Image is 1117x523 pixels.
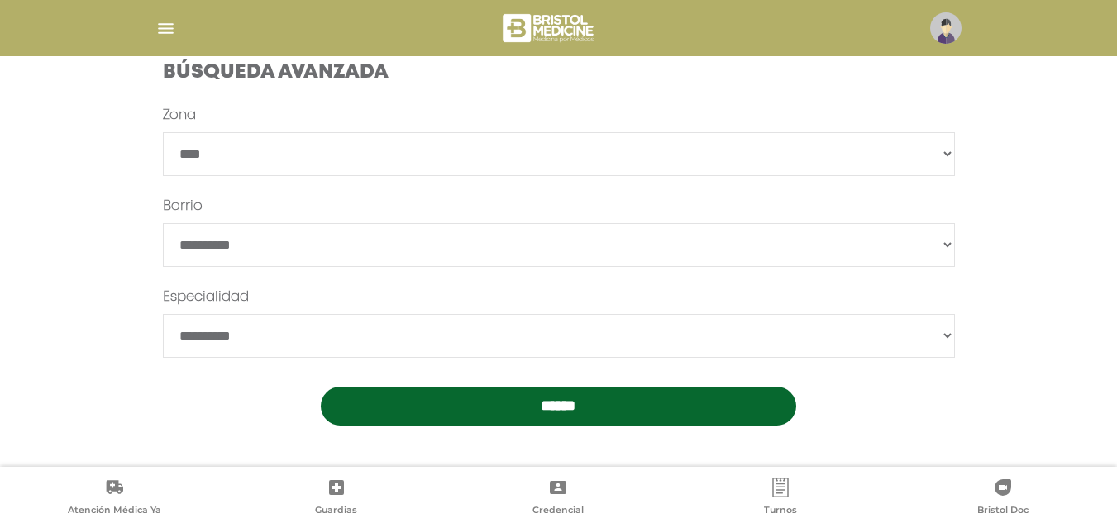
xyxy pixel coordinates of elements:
[930,12,962,44] img: profile-placeholder.svg
[977,504,1029,519] span: Bristol Doc
[163,197,203,216] label: Barrio
[670,478,892,520] a: Turnos
[532,504,584,519] span: Credencial
[3,478,226,520] a: Atención Médica Ya
[68,504,161,519] span: Atención Médica Ya
[163,61,955,85] h4: Búsqueda Avanzada
[764,504,797,519] span: Turnos
[315,504,357,519] span: Guardias
[500,8,599,48] img: bristol-medicine-blanco.png
[163,288,249,307] label: Especialidad
[447,478,670,520] a: Credencial
[163,106,196,126] label: Zona
[226,478,448,520] a: Guardias
[891,478,1114,520] a: Bristol Doc
[155,18,176,39] img: Cober_menu-lines-white.svg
